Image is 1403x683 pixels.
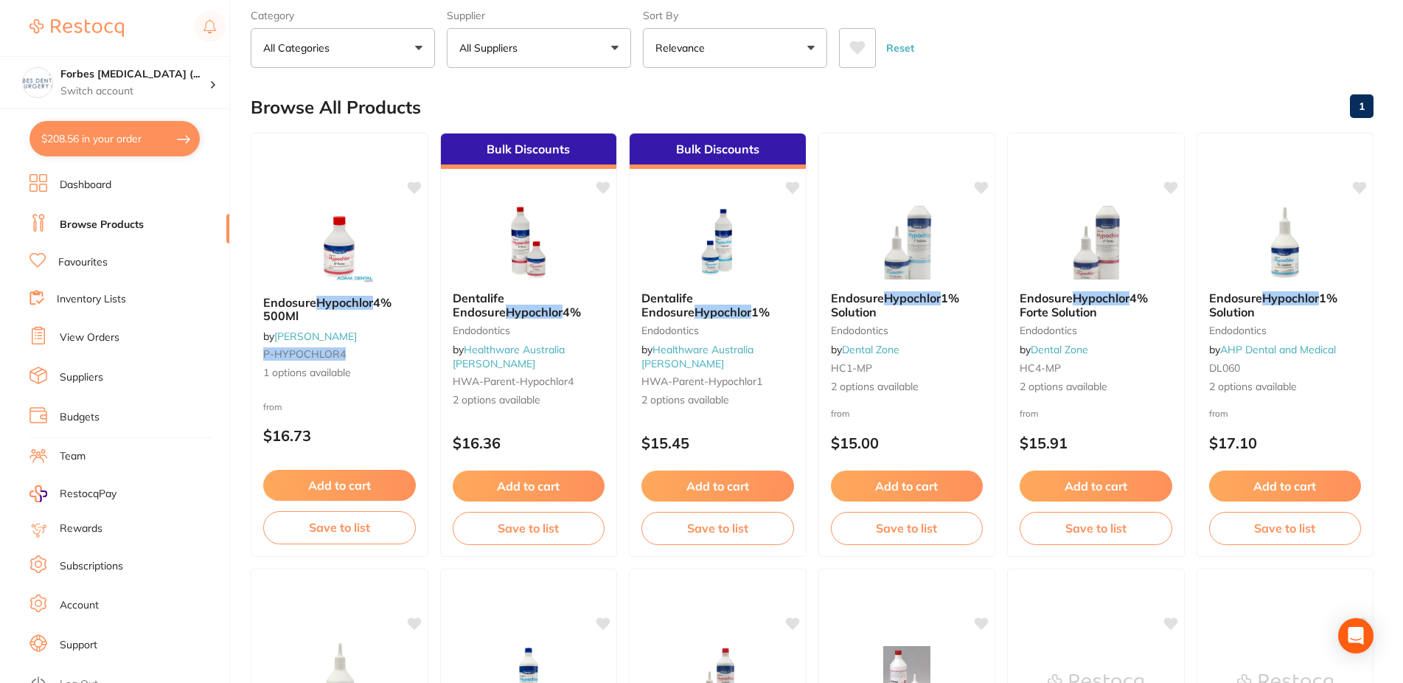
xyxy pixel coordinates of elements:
[831,291,959,319] span: 1% Solution
[859,206,955,280] img: Endosure Hypochlor 1% Solution
[29,485,47,502] img: RestocqPay
[60,487,116,502] span: RestocqPay
[447,28,631,68] button: All Suppliers
[263,470,416,501] button: Add to cart
[1209,408,1228,419] span: from
[263,41,335,55] p: All Categories
[641,512,794,544] button: Save to list
[1209,380,1362,395] span: 2 options available
[453,325,605,336] small: Endodontics
[29,485,116,502] a: RestocqPay
[641,375,762,388] span: HWA-parent-hypochlor1
[263,295,316,310] span: Endosure
[1048,206,1143,280] img: Endosure Hypochlor 4% Forte Solution
[1209,512,1362,544] button: Save to list
[447,9,631,22] label: Supplier
[641,291,694,319] span: Dentalife Endosure
[1031,343,1088,356] a: Dental Zone
[263,427,416,444] p: $16.73
[441,134,617,169] div: Bulk Discounts
[630,134,806,169] div: Bulk Discounts
[641,343,753,370] a: Healthware Australia [PERSON_NAME]
[831,512,984,544] button: Save to list
[643,9,827,22] label: Sort By
[1020,291,1073,305] span: Endosure
[831,291,884,305] span: Endosure
[1020,380,1172,395] span: 2 options available
[1020,343,1088,356] span: by
[60,521,102,536] a: Rewards
[831,291,984,319] b: Endosure Hypochlor 1% Solution
[453,512,605,544] button: Save to list
[60,559,123,574] a: Subscriptions
[1338,618,1374,653] div: Open Intercom Messenger
[263,366,416,381] span: 1 options available
[60,370,103,385] a: Suppliers
[641,325,794,336] small: Endodontics
[60,598,99,613] a: Account
[29,19,124,37] img: Restocq Logo
[1020,434,1172,451] p: $15.91
[453,291,506,319] span: Dentalife Endosure
[669,206,765,280] img: Dentalife Endosure Hypochlor 1%
[1020,408,1039,419] span: from
[459,41,523,55] p: All Suppliers
[1020,291,1148,319] span: 4% Forte Solution
[694,305,751,319] em: Hypochlor
[263,295,391,323] span: 4% 500Ml
[453,393,605,408] span: 2 options available
[641,471,794,502] button: Add to cart
[263,330,357,343] span: by
[453,343,565,370] a: Healthware Australia [PERSON_NAME]
[1209,361,1240,375] span: DL060
[316,295,373,310] em: Hypochlor
[263,511,416,544] button: Save to list
[831,434,984,451] p: $15.00
[641,393,794,408] span: 2 options available
[1220,343,1336,356] a: AHP Dental and Medical
[1020,325,1172,336] small: Endodontics
[1209,471,1362,502] button: Add to cart
[643,28,827,68] button: Relevance
[641,343,753,370] span: by
[453,291,605,319] b: Dentalife Endosure Hypochlor 4%
[29,11,124,45] a: Restocq Logo
[263,296,416,323] b: Endosure Hypochlor 4% 500Ml
[641,291,794,319] b: Dentalife Endosure Hypochlor 1%
[263,401,282,412] span: from
[831,343,899,356] span: by
[60,330,119,345] a: View Orders
[1262,291,1319,305] em: Hypochlor
[60,410,100,425] a: Budgets
[60,449,86,464] a: Team
[1209,291,1337,319] span: 1% Solution
[251,97,421,118] h2: Browse All Products
[57,292,126,307] a: Inventory Lists
[563,305,581,319] span: 4%
[1237,206,1333,280] img: Endosure Hypochlor 1% Solution
[1209,291,1262,305] span: Endosure
[481,206,577,280] img: Dentalife Endosure Hypochlor 4%
[842,343,899,356] a: Dental Zone
[831,361,872,375] span: HC1-MP
[453,471,605,502] button: Add to cart
[291,210,387,284] img: Endosure Hypochlor 4% 500Ml
[641,434,794,451] p: $15.45
[1020,361,1061,375] span: HC4-MP
[655,41,711,55] p: Relevance
[1020,471,1172,502] button: Add to cart
[831,408,850,419] span: from
[506,305,563,319] em: Hypochlor
[1020,291,1172,319] b: Endosure Hypochlor 4% Forte Solution
[29,121,200,156] button: $208.56 in your order
[1073,291,1129,305] em: Hypochlor
[884,291,941,305] em: Hypochlor
[453,434,605,451] p: $16.36
[831,380,984,395] span: 2 options available
[58,255,108,270] a: Favourites
[60,67,209,82] h4: Forbes Dental Surgery (DentalTown 6)
[60,218,144,232] a: Browse Products
[751,305,770,319] span: 1%
[263,347,346,361] em: P-HYPOCHLOR4
[1020,512,1172,544] button: Save to list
